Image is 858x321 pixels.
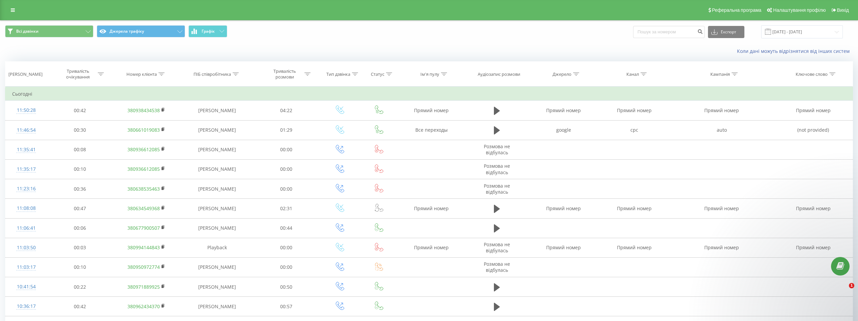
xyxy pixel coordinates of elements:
[670,101,774,120] td: Прямий номер
[16,29,38,34] span: Всі дзвінки
[180,101,254,120] td: [PERSON_NAME]
[599,199,669,218] td: Прямий номер
[12,143,40,156] div: 11:35:41
[633,26,705,38] input: Пошук за номером
[254,101,319,120] td: 04:22
[127,107,160,114] a: 380938434538
[47,297,113,316] td: 00:42
[12,280,40,293] div: 10:41:54
[484,163,510,175] span: Розмова не відбулась
[8,71,42,77] div: [PERSON_NAME]
[127,127,160,133] a: 380661019083
[180,199,254,218] td: [PERSON_NAME]
[47,218,113,238] td: 00:06
[47,257,113,277] td: 00:10
[484,261,510,273] span: Розмова не відбулась
[97,25,185,37] button: Джерела трафіку
[126,71,157,77] div: Номер клієнта
[254,257,319,277] td: 00:00
[47,277,113,297] td: 00:22
[127,146,160,153] a: 380936612085
[127,303,160,310] a: 380962434370
[254,277,319,297] td: 00:50
[484,183,510,195] span: Розмова не відбулась
[47,179,113,199] td: 00:36
[12,202,40,215] div: 11:08:08
[127,244,160,251] a: 380994144843
[774,101,853,120] td: Прямий номер
[849,283,854,288] span: 1
[5,25,93,37] button: Всі дзвінки
[670,238,774,257] td: Прямий номер
[397,120,466,140] td: Все переходы
[626,71,639,77] div: Канал
[127,284,160,290] a: 380971889925
[47,199,113,218] td: 00:47
[397,199,466,218] td: Прямий номер
[254,159,319,179] td: 00:00
[326,71,350,77] div: Тип дзвінка
[188,25,227,37] button: Графік
[12,300,40,313] div: 10:36:17
[180,297,254,316] td: [PERSON_NAME]
[47,159,113,179] td: 00:10
[180,140,254,159] td: [PERSON_NAME]
[599,120,669,140] td: cpc
[528,199,599,218] td: Прямий номер
[599,101,669,120] td: Прямий номер
[796,71,828,77] div: Ключове слово
[371,71,384,77] div: Статус
[202,29,215,34] span: Графік
[484,241,510,254] span: Розмова не відбулась
[47,101,113,120] td: 00:42
[12,222,40,235] div: 11:06:41
[670,199,774,218] td: Прямий номер
[420,71,439,77] div: Ім'я пулу
[774,120,853,140] td: (not provided)
[670,120,774,140] td: auto
[180,120,254,140] td: [PERSON_NAME]
[180,159,254,179] td: [PERSON_NAME]
[60,68,96,80] div: Тривалість очікування
[484,143,510,156] span: Розмова не відбулась
[180,218,254,238] td: [PERSON_NAME]
[712,7,762,13] span: Реферальна програма
[194,71,231,77] div: ПІБ співробітника
[599,238,669,257] td: Прямий номер
[708,26,744,38] button: Експорт
[737,48,853,54] a: Коли дані можуть відрізнятися вiд інших систем
[127,225,160,231] a: 380677900507
[180,238,254,257] td: Playback
[180,277,254,297] td: [PERSON_NAME]
[478,71,520,77] div: Аудіозапис розмови
[254,179,319,199] td: 00:00
[12,182,40,195] div: 11:23:16
[528,120,599,140] td: google
[397,238,466,257] td: Прямий номер
[254,297,319,316] td: 00:57
[5,87,853,101] td: Сьогодні
[12,163,40,176] div: 11:35:17
[835,283,851,299] iframe: Intercom live chat
[774,238,853,257] td: Прямий номер
[710,71,730,77] div: Кампанія
[267,68,303,80] div: Тривалість розмови
[47,140,113,159] td: 00:08
[528,238,599,257] td: Прямий номер
[127,186,160,192] a: 380638535463
[254,199,319,218] td: 02:31
[254,120,319,140] td: 01:29
[180,179,254,199] td: [PERSON_NAME]
[47,238,113,257] td: 00:03
[127,205,160,212] a: 380634549368
[254,140,319,159] td: 00:00
[773,7,826,13] span: Налаштування профілю
[12,124,40,137] div: 11:46:54
[553,71,571,77] div: Джерело
[127,264,160,270] a: 380950972774
[254,218,319,238] td: 00:44
[837,7,849,13] span: Вихід
[774,199,853,218] td: Прямий номер
[528,101,599,120] td: Прямий номер
[12,241,40,254] div: 11:03:50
